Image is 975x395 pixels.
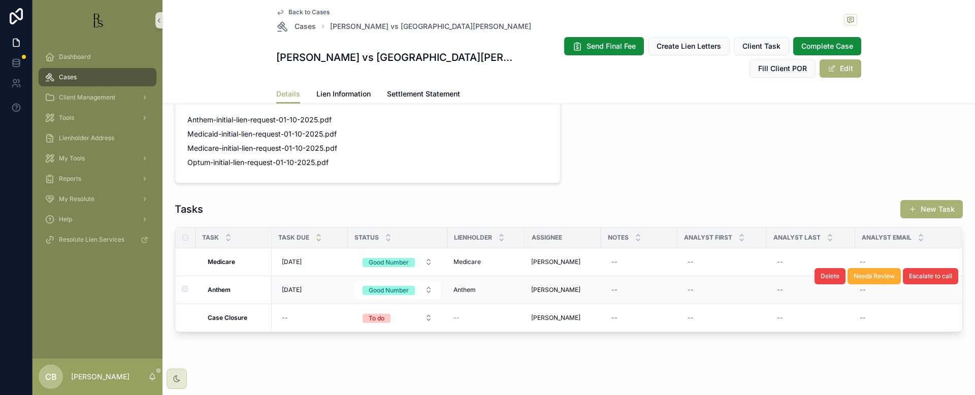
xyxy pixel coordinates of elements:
span: Cases [295,21,316,31]
a: -- [607,282,671,298]
a: [DATE] [278,254,342,270]
a: Tools [39,109,156,127]
a: -- [453,314,519,322]
a: -- [684,254,761,270]
span: Medicare-initial-lien-request-01-10-2025 [187,143,323,153]
div: -- [777,258,783,266]
span: Details [276,89,300,99]
span: Task Due [278,234,309,242]
div: -- [611,258,617,266]
span: Settlement Statement [387,89,460,99]
div: -- [688,286,694,294]
div: -- [688,258,694,266]
span: Analyst Email [862,234,912,242]
div: -- [688,314,694,322]
a: Anthem [208,286,266,294]
strong: Medicare [208,258,235,266]
div: -- [282,314,288,322]
div: -- [611,286,617,294]
a: Select Button [354,308,441,327]
span: Anthem [453,286,476,294]
a: Lienholder Address [39,129,156,147]
div: Good Number [369,286,409,295]
h1: [PERSON_NAME] vs [GEOGRAPHIC_DATA][PERSON_NAME] [276,50,513,64]
div: -- [777,286,783,294]
div: -- [860,314,866,322]
span: -- [453,314,460,322]
span: Client Management [59,93,115,102]
span: [PERSON_NAME] vs [GEOGRAPHIC_DATA][PERSON_NAME] [330,21,531,31]
p: [PERSON_NAME] [71,372,129,382]
a: [PERSON_NAME] [531,286,595,294]
button: Select Button [354,309,441,327]
a: Case Closure [208,314,266,322]
button: Fill Client POR [750,59,816,78]
a: My Resolute [39,190,156,208]
a: -- [773,254,849,270]
span: Help [59,215,72,223]
span: Escalate to call [909,272,952,280]
span: [DATE] [282,258,302,266]
span: Medicaid-initial-lien-request-01-10-2025 [187,129,323,139]
a: My Tools [39,149,156,168]
span: .pdf [318,115,332,125]
span: My Tools [59,154,85,162]
span: Fill Client POR [758,63,807,74]
span: .pdf [323,143,337,153]
button: Needs Review [848,268,901,284]
a: Reports [39,170,156,188]
button: Create Lien Letters [648,37,730,55]
span: Client Task [742,41,781,51]
span: Back to Cases [288,8,330,16]
div: To do [369,314,384,323]
a: -- [856,254,949,270]
button: Send Final Fee [564,37,644,55]
button: Select Button [354,253,441,271]
span: Assignee [532,234,562,242]
button: Edit [820,59,861,78]
button: Client Task [734,37,789,55]
button: Select Button [354,281,441,299]
a: Resolute Lien Services [39,231,156,249]
span: Analyst First [684,234,732,242]
a: Anthem [453,286,519,294]
span: Reports [59,175,81,183]
span: [PERSON_NAME] [531,258,580,266]
span: Lienholder [454,234,492,242]
a: [DATE] [278,282,342,298]
span: Lien Information [316,89,371,99]
strong: Anthem [208,286,231,293]
h1: Tasks [175,202,203,216]
span: Task [202,234,219,242]
div: scrollable content [32,41,162,262]
span: Dashboard [59,53,90,61]
a: Cases [276,20,316,32]
span: Create Lien Letters [657,41,721,51]
div: -- [860,286,866,294]
a: Dashboard [39,48,156,66]
span: [PERSON_NAME] [531,286,580,294]
div: -- [611,314,617,322]
span: [PERSON_NAME] [531,314,580,322]
span: Status [354,234,379,242]
a: Cases [39,68,156,86]
span: Resolute Lien Services [59,236,124,244]
a: -- [278,310,342,326]
img: App logo [89,12,106,28]
a: New Task [900,200,963,218]
button: Escalate to call [903,268,958,284]
span: Optum-initial-lien-request-01-10-2025 [187,157,315,168]
span: Send Final Fee [587,41,636,51]
a: Lien Information [316,85,371,105]
a: Medicare [208,258,266,266]
span: Notes [608,234,629,242]
a: Details [276,85,300,104]
span: Complete Case [801,41,853,51]
a: -- [856,310,949,326]
span: Delete [821,272,839,280]
button: Complete Case [793,37,861,55]
div: -- [777,314,783,322]
a: -- [684,282,761,298]
span: Analyst Last [773,234,821,242]
a: Medicare [453,258,519,266]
